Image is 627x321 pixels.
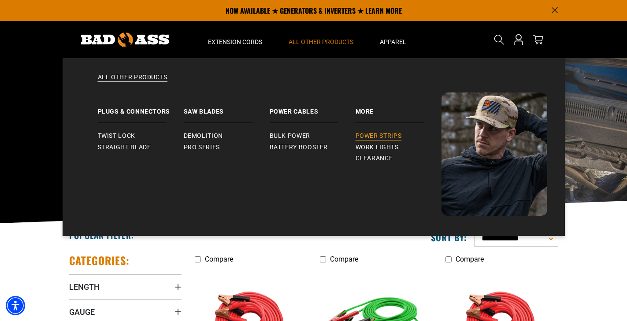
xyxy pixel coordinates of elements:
[441,92,547,216] img: Bad Ass Extension Cords
[98,132,135,140] span: Twist Lock
[367,21,419,58] summary: Apparel
[98,142,184,153] a: Straight Blade
[356,130,441,142] a: Power Strips
[492,33,506,47] summary: Search
[184,142,270,153] a: Pro Series
[270,142,356,153] a: Battery Booster
[531,34,545,45] a: cart
[184,132,223,140] span: Demolition
[270,132,310,140] span: Bulk Power
[98,144,151,151] span: Straight Blade
[98,92,184,123] a: Plugs & Connectors
[69,307,95,317] span: Gauge
[80,73,547,92] a: All Other Products
[356,144,399,151] span: Work Lights
[270,92,356,123] a: Power Cables
[69,274,182,299] summary: Length
[184,144,220,151] span: Pro Series
[195,21,275,58] summary: Extension Cords
[289,38,353,46] span: All Other Products
[98,130,184,142] a: Twist Lock
[275,21,367,58] summary: All Other Products
[184,130,270,142] a: Demolition
[270,144,328,151] span: Battery Booster
[205,255,233,263] span: Compare
[208,38,262,46] span: Extension Cords
[356,132,402,140] span: Power Strips
[512,21,526,58] a: Open this option
[356,92,441,123] a: Battery Booster More Power Strips
[356,142,441,153] a: Work Lights
[6,296,25,315] div: Accessibility Menu
[456,255,484,263] span: Compare
[69,282,100,292] span: Length
[69,254,130,267] h2: Categories:
[380,38,406,46] span: Apparel
[431,232,467,243] label: Sort by:
[81,33,169,47] img: Bad Ass Extension Cords
[330,255,358,263] span: Compare
[356,153,441,164] a: Clearance
[69,229,134,241] h2: Popular Filter:
[270,130,356,142] a: Bulk Power
[184,92,270,123] a: Saw Blades
[356,155,393,162] span: Clearance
